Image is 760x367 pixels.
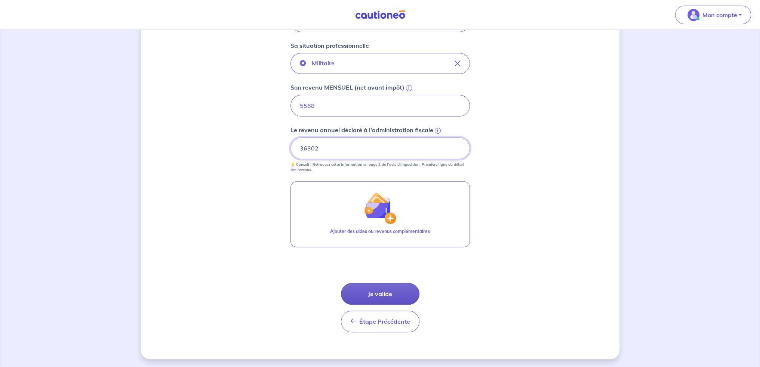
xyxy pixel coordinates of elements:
[341,283,419,305] button: Je valide
[675,6,751,24] button: illu_account_valid_menu.svgMon compte
[312,59,335,68] p: Militaire
[687,9,699,21] img: illu_account_valid_menu.svg
[290,181,470,247] button: illu_wallet.svgAjouter des aides ou revenus complémentaires
[406,85,412,91] span: i
[330,228,430,235] p: Ajouter des aides ou revenus complémentaires
[290,162,470,172] p: 💡 Conseil : Retrouvez cette information en page 2 de l’avis d'imposition. Première ligne du détai...
[364,192,396,224] img: illu_wallet.svg
[359,318,410,325] span: Étape Précédente
[290,41,369,50] p: Sa situation professionnelle
[290,137,470,159] input: 20000€
[290,83,404,92] p: Son revenu MENSUEL (net avant impôt)
[702,10,737,19] p: Mon compte
[290,95,470,116] input: Ex : 1 500 € net/mois
[435,128,441,134] span: i
[352,10,408,19] img: Cautioneo
[290,125,433,134] p: Le revenu annuel déclaré à l'administration fiscale
[290,53,470,74] button: Militaire
[341,311,419,332] button: Étape Précédente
